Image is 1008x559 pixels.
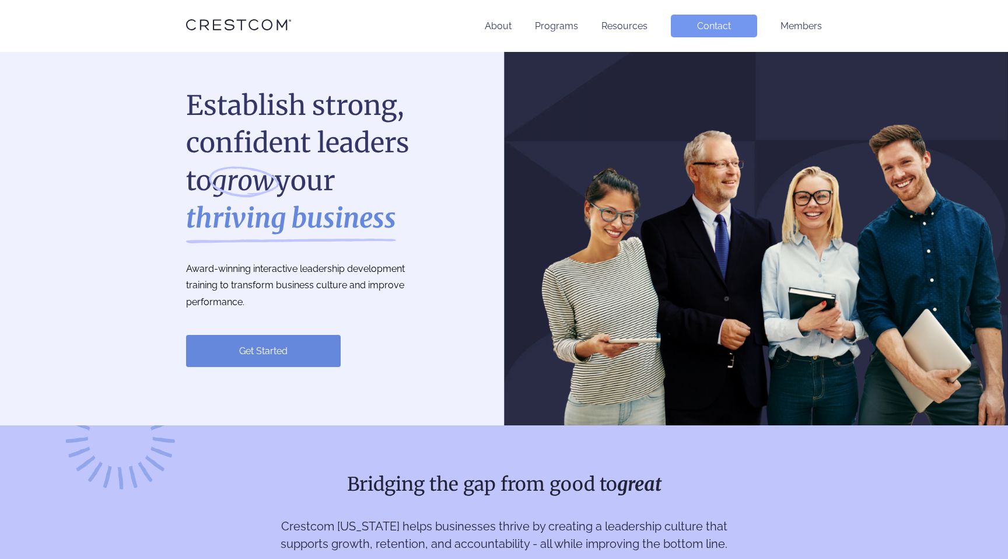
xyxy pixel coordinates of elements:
p: Crestcom [US_STATE] helps businesses thrive by creating a leadership culture that supports growth... [275,518,733,553]
a: Resources [601,20,647,32]
h1: Establish strong, confident leaders to your [186,87,431,237]
a: Members [780,20,822,32]
a: Get Started [186,335,341,367]
h2: Bridging the gap from good to [186,472,822,497]
strong: thriving business [186,200,396,237]
a: About [485,20,512,32]
strong: great [617,473,661,496]
p: Award-winning interactive leadership development training to transform business culture and impro... [186,261,431,311]
a: Contact [671,15,757,37]
a: Programs [535,20,578,32]
i: grow [212,162,275,200]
